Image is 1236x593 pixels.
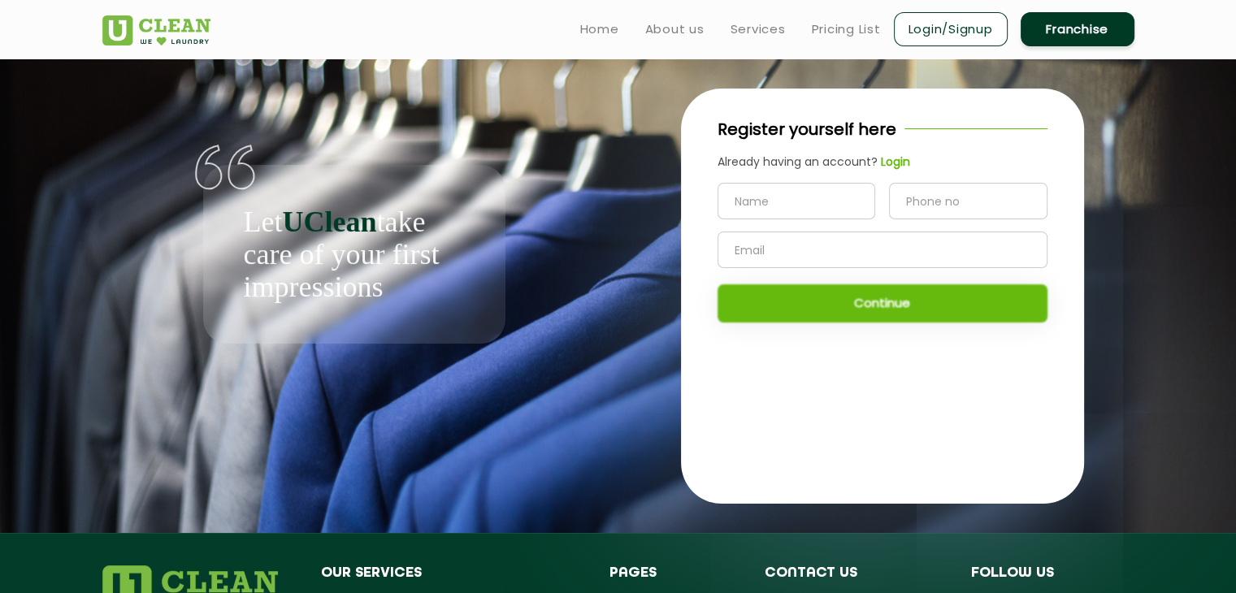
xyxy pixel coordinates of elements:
[102,15,210,45] img: UClean Laundry and Dry Cleaning
[1021,12,1134,46] a: Franchise
[195,145,256,190] img: quote-img
[282,206,376,238] b: UClean
[718,232,1047,268] input: Email
[645,19,705,39] a: About us
[894,12,1008,46] a: Login/Signup
[718,117,896,141] p: Register yourself here
[580,19,619,39] a: Home
[718,183,876,219] input: Name
[718,154,878,170] span: Already having an account?
[812,19,881,39] a: Pricing List
[881,154,910,170] b: Login
[878,154,910,171] a: Login
[889,183,1047,219] input: Phone no
[244,206,465,303] p: Let take care of your first impressions
[731,19,786,39] a: Services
